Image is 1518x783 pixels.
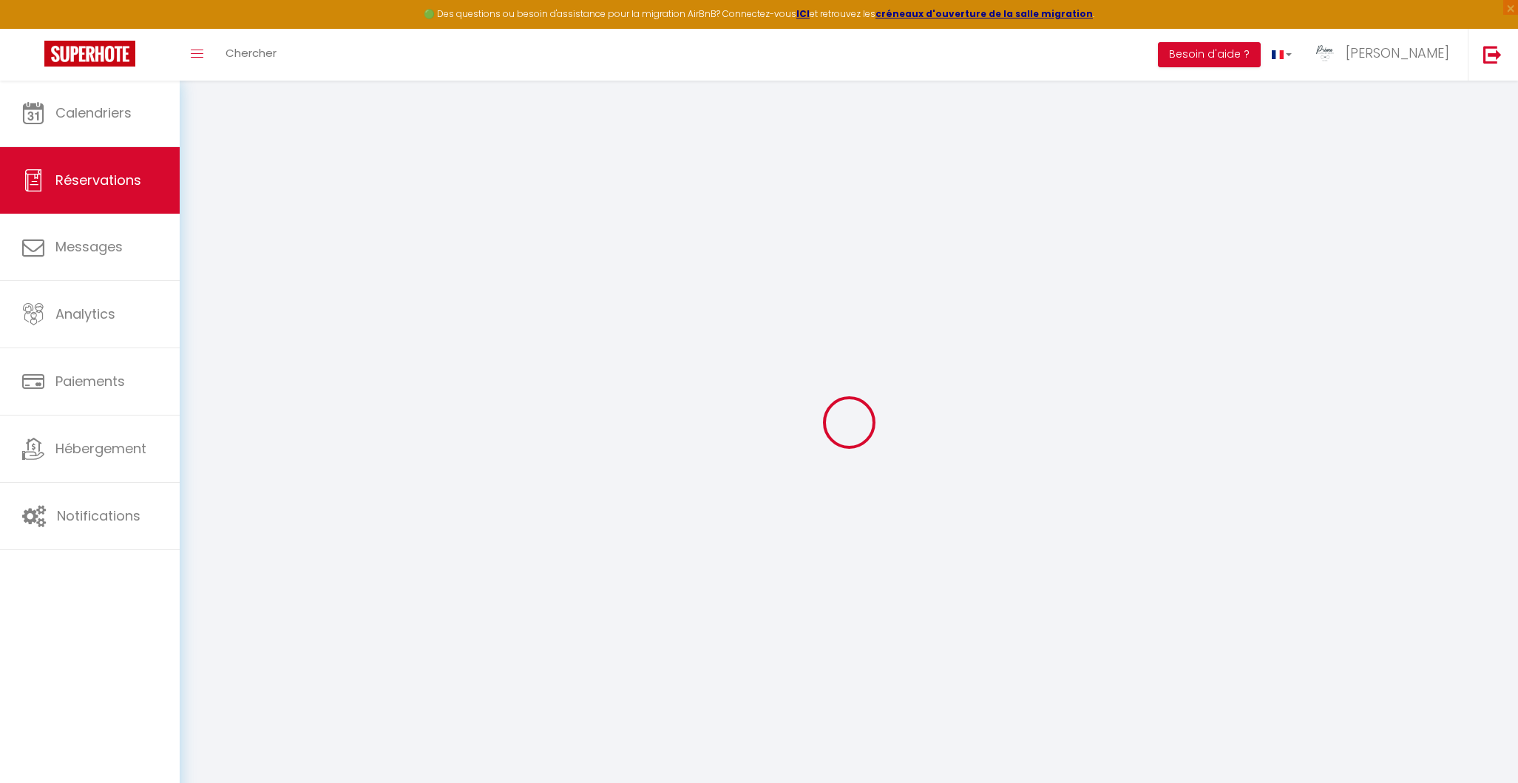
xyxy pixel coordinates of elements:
span: Analytics [55,305,115,323]
span: Hébergement [55,439,146,458]
span: Chercher [226,45,277,61]
img: ... [1314,42,1336,64]
span: Calendriers [55,104,132,122]
a: créneaux d'ouverture de la salle migration [875,7,1093,20]
span: Réservations [55,171,141,189]
span: Paiements [55,372,125,390]
img: Super Booking [44,41,135,67]
span: Notifications [57,506,140,525]
a: Chercher [214,29,288,81]
span: Messages [55,237,123,256]
span: [PERSON_NAME] [1346,44,1449,62]
button: Besoin d'aide ? [1158,42,1261,67]
img: logout [1483,45,1502,64]
a: ... [PERSON_NAME] [1303,29,1468,81]
a: ICI [796,7,810,20]
button: Ouvrir le widget de chat LiveChat [12,6,56,50]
